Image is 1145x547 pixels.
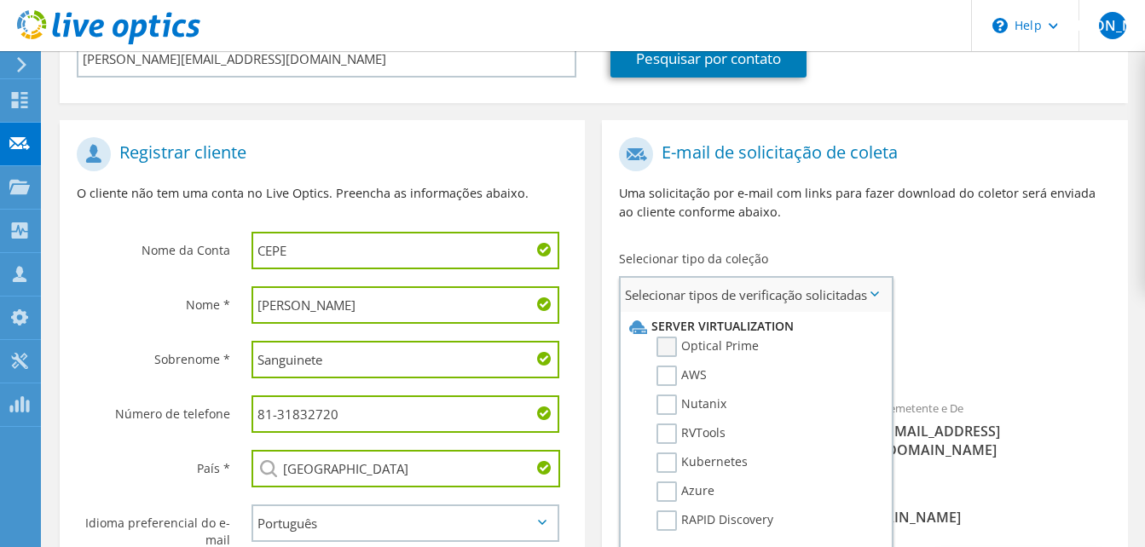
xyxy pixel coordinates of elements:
[621,278,890,312] span: Selecionar tipos de verificação solicitadas
[610,40,807,78] a: Pesquisar por contato
[1099,12,1126,39] span: [PERSON_NAME]
[656,452,748,473] label: Kubernetes
[882,422,1111,459] span: [EMAIL_ADDRESS][DOMAIN_NAME]
[656,337,759,357] label: Optical Prime
[656,394,726,415] label: Nutanix
[865,390,1128,468] div: Remetente e De
[619,250,768,268] label: Selecionar tipo da coleção
[625,316,882,337] li: Server Virtualization
[656,510,773,531] label: RAPID Discovery
[602,390,865,468] div: Para
[656,423,726,444] label: RVTools
[656,481,714,502] label: Azure
[77,232,230,259] label: Nome da Conta
[77,341,230,368] label: Sobrenome *
[602,319,1127,382] div: Coleções solicitadas
[656,366,707,386] label: AWS
[602,476,1127,535] div: CC e Responder para
[77,184,568,203] p: O cliente não tem uma conta no Live Optics. Preencha as informações abaixo.
[77,286,230,314] label: Nome *
[619,137,1102,171] h1: E-mail de solicitação de coleta
[77,395,230,423] label: Número de telefone
[992,18,1008,33] svg: \n
[77,450,230,477] label: País *
[619,184,1110,222] p: Uma solicitação por e-mail com links para fazer download do coletor será enviada ao cliente confo...
[77,137,559,171] h1: Registrar cliente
